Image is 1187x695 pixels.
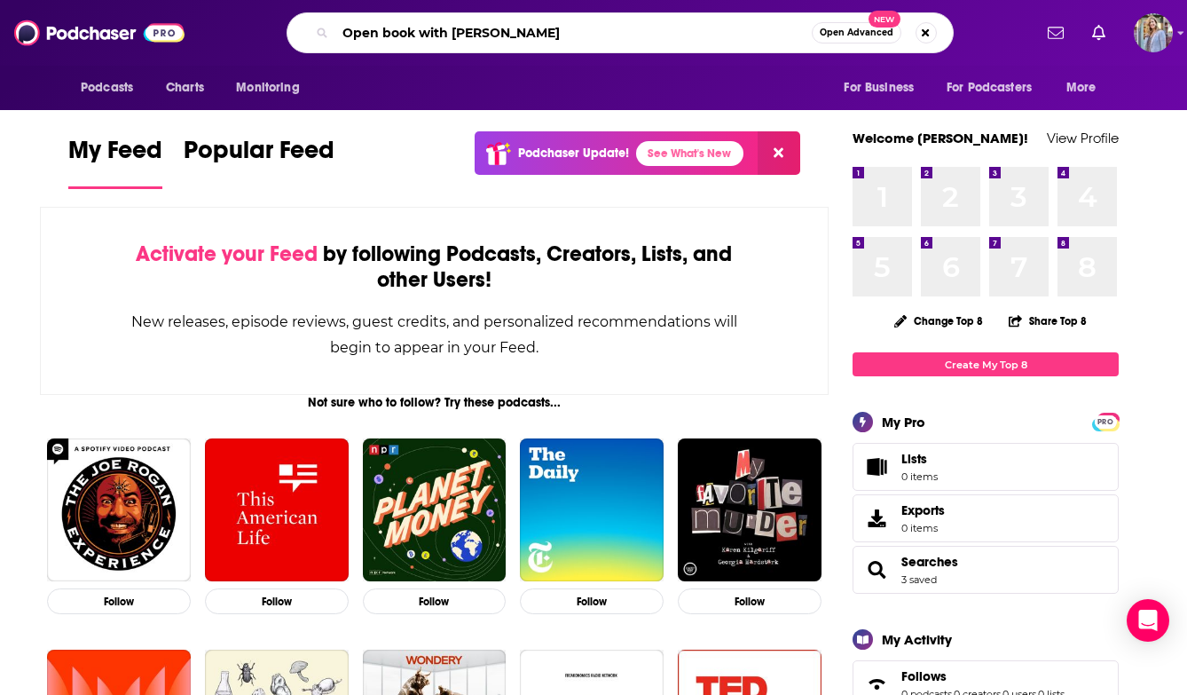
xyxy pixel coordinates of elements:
a: See What's New [636,141,743,166]
div: New releases, episode reviews, guest credits, and personalized recommendations will begin to appe... [130,309,739,360]
span: Lists [901,451,938,467]
input: Search podcasts, credits, & more... [335,19,812,47]
span: Lists [859,454,894,479]
span: More [1066,75,1097,100]
button: Follow [678,588,821,614]
span: Open Advanced [820,28,893,37]
span: Lists [901,451,927,467]
a: Welcome [PERSON_NAME]! [853,130,1028,146]
span: Exports [859,506,894,531]
span: Activate your Feed [136,241,318,267]
span: Charts [166,75,204,100]
span: For Podcasters [947,75,1032,100]
a: My Feed [68,135,162,189]
button: open menu [831,71,936,105]
a: Show notifications dropdown [1085,18,1112,48]
button: open menu [935,71,1057,105]
div: Open Intercom Messenger [1127,599,1169,642]
img: Planet Money [363,438,507,582]
a: Charts [154,71,215,105]
button: open menu [68,71,156,105]
a: View Profile [1047,130,1119,146]
span: For Business [844,75,914,100]
a: Searches [859,557,894,582]
span: Exports [901,502,945,518]
span: My Feed [68,135,162,176]
button: Share Top 8 [1008,304,1088,338]
span: Popular Feed [184,135,334,176]
span: PRO [1095,415,1116,429]
img: Podchaser - Follow, Share and Rate Podcasts [14,16,185,50]
button: open menu [1054,71,1119,105]
a: 3 saved [901,573,937,586]
button: open menu [224,71,322,105]
p: Podchaser Update! [518,146,629,161]
button: Follow [205,588,349,614]
span: Monitoring [236,75,299,100]
img: My Favorite Murder with Karen Kilgariff and Georgia Hardstark [678,438,821,582]
div: Not sure who to follow? Try these podcasts... [40,395,829,410]
img: This American Life [205,438,349,582]
div: by following Podcasts, Creators, Lists, and other Users! [130,241,739,293]
button: Change Top 8 [884,310,994,332]
span: Logged in as JFMuntsinger [1134,13,1173,52]
span: New [869,11,900,28]
a: Lists [853,443,1119,491]
button: Open AdvancedNew [812,22,901,43]
span: 0 items [901,522,945,534]
img: The Daily [520,438,664,582]
img: User Profile [1134,13,1173,52]
a: Exports [853,494,1119,542]
div: My Activity [882,631,952,648]
a: Create My Top 8 [853,352,1119,376]
a: Show notifications dropdown [1041,18,1071,48]
span: Searches [853,546,1119,594]
div: My Pro [882,414,925,430]
button: Follow [47,588,191,614]
a: Follows [901,668,1065,684]
span: Podcasts [81,75,133,100]
button: Follow [520,588,664,614]
span: 0 items [901,470,938,483]
button: Follow [363,588,507,614]
div: Search podcasts, credits, & more... [287,12,954,53]
a: Searches [901,554,958,570]
img: The Joe Rogan Experience [47,438,191,582]
a: PRO [1095,415,1116,428]
span: Follows [901,668,947,684]
button: Show profile menu [1134,13,1173,52]
a: Popular Feed [184,135,334,189]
